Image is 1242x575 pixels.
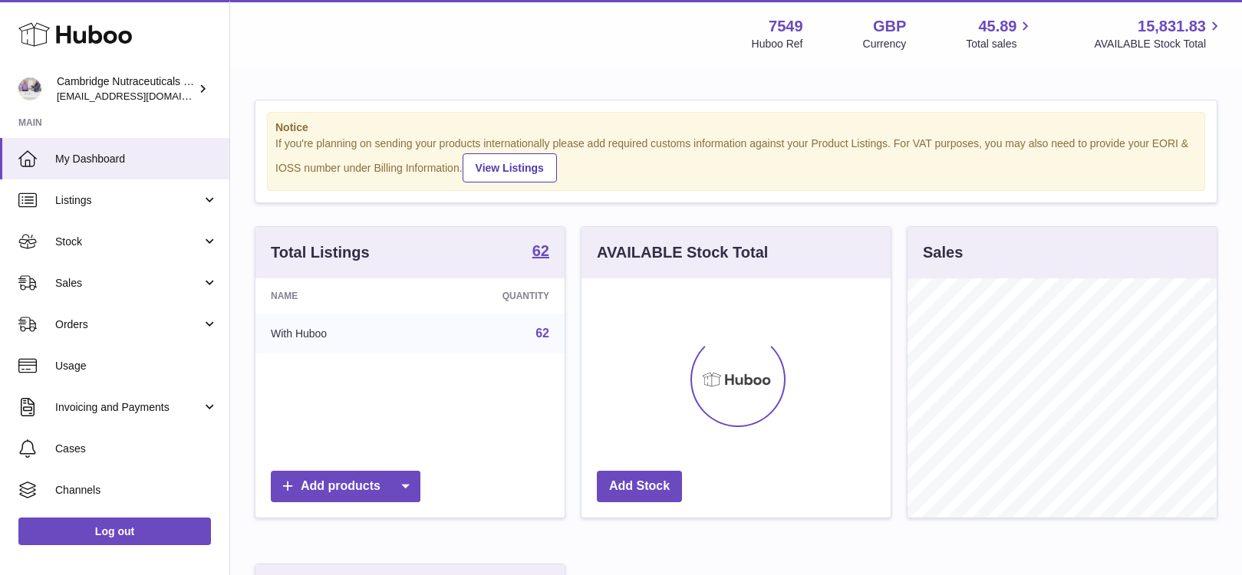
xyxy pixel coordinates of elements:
span: Channels [55,483,218,498]
h3: AVAILABLE Stock Total [597,242,768,263]
span: Total sales [966,37,1034,51]
span: Invoicing and Payments [55,400,202,415]
strong: 62 [532,243,549,258]
span: My Dashboard [55,152,218,166]
span: 15,831.83 [1138,16,1206,37]
strong: Notice [275,120,1197,135]
div: Cambridge Nutraceuticals Ltd [57,74,195,103]
span: Listings [55,193,202,208]
a: Add products [271,471,420,502]
img: qvc@camnutra.com [18,77,41,100]
span: Cases [55,442,218,456]
span: [EMAIL_ADDRESS][DOMAIN_NAME] [57,90,226,102]
h3: Sales [923,242,963,263]
span: Sales [55,276,202,291]
th: Name [255,278,419,314]
td: With Huboo [255,314,419,353]
a: 62 [532,243,549,261]
strong: 7549 [769,16,803,37]
div: Currency [863,37,907,51]
span: Stock [55,235,202,249]
span: AVAILABLE Stock Total [1094,37,1224,51]
span: 45.89 [978,16,1016,37]
a: 45.89 Total sales [966,16,1034,51]
a: Add Stock [597,471,682,502]
a: 15,831.83 AVAILABLE Stock Total [1094,16,1224,51]
div: If you're planning on sending your products internationally please add required customs informati... [275,136,1197,182]
th: Quantity [419,278,565,314]
span: Usage [55,359,218,373]
h3: Total Listings [271,242,370,263]
div: Huboo Ref [752,37,803,51]
a: Log out [18,517,211,545]
span: Orders [55,317,202,332]
a: View Listings [463,153,557,182]
a: 62 [535,327,549,340]
strong: GBP [873,16,906,37]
